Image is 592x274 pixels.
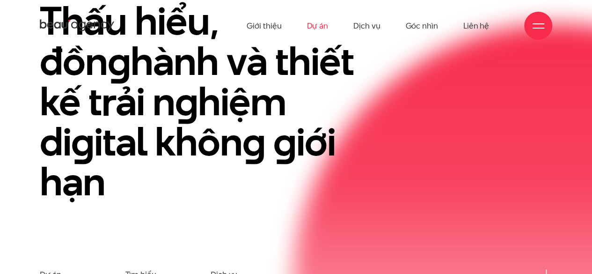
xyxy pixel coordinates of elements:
[108,34,131,89] en: g
[71,114,94,169] en: g
[242,114,265,169] en: g
[40,1,377,202] h1: Thấu hiểu, đồn hành và thiết kế trải n hiệm di ital khôn iới hạn
[273,114,296,169] en: g
[175,74,198,129] en: g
